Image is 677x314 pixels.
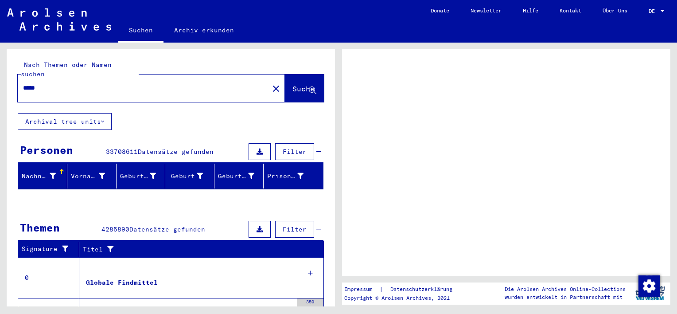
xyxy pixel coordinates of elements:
span: Filter [283,225,307,233]
div: Titel [83,242,315,256]
a: Archiv erkunden [163,20,245,41]
button: Clear [267,79,285,97]
mat-header-cell: Vorname [67,164,117,188]
mat-header-cell: Geburt‏ [165,164,214,188]
div: Personen [20,142,73,158]
div: Titel [83,245,306,254]
div: Geburt‏ [169,172,203,181]
div: Geburtsdatum [218,172,254,181]
img: yv_logo.png [634,282,667,304]
div: Nachname [22,169,67,183]
span: 33708611 [106,148,138,156]
button: Filter [275,221,314,238]
img: Zustimmung ändern [638,275,660,297]
div: Prisoner # [267,169,315,183]
div: Vorname [71,169,116,183]
mat-header-cell: Nachname [18,164,67,188]
div: Geburt‏ [169,169,214,183]
span: Suche [292,84,315,93]
button: Filter [275,143,314,160]
span: Datensätze gefunden [138,148,214,156]
div: Themen [20,220,60,235]
div: Prisoner # [267,172,303,181]
a: Suchen [118,20,163,43]
mat-header-cell: Prisoner # [264,164,323,188]
div: Signature [22,242,81,256]
div: 350 [297,298,323,307]
div: Nachname [22,172,56,181]
span: Datensätze gefunden [129,225,205,233]
a: Datenschutzerklärung [383,285,463,294]
p: wurden entwickelt in Partnerschaft mit [505,293,626,301]
mat-header-cell: Geburtsname [117,164,166,188]
button: Archival tree units [18,113,112,130]
p: Die Arolsen Archives Online-Collections [505,285,626,293]
mat-header-cell: Geburtsdatum [214,164,264,188]
div: Signature [22,244,72,254]
div: Geburtsname [120,169,167,183]
span: DE [649,8,658,14]
td: 0 [18,257,79,298]
div: Geburtsdatum [218,169,265,183]
img: Arolsen_neg.svg [7,8,111,31]
div: | [344,285,463,294]
div: Vorname [71,172,105,181]
a: Impressum [344,285,379,294]
button: Suche [285,75,324,102]
span: 4285890 [101,225,129,233]
p: Copyright © Arolsen Archives, 2021 [344,294,463,302]
mat-icon: close [271,83,281,94]
mat-label: Nach Themen oder Namen suchen [21,61,112,78]
div: Geburtsname [120,172,156,181]
div: Globale Findmittel [86,278,158,287]
span: Filter [283,148,307,156]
